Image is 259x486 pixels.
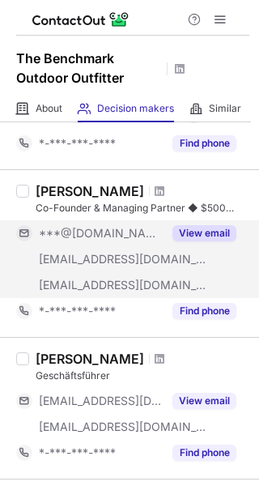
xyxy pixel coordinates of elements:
div: Geschäftsführer [36,369,249,383]
span: About [36,102,62,115]
span: [EMAIL_ADDRESS][DOMAIN_NAME] [39,420,207,434]
span: Similar [209,102,241,115]
span: [EMAIL_ADDRESS][DOMAIN_NAME] [39,394,163,408]
span: [EMAIL_ADDRESS][DOMAIN_NAME] [39,252,207,266]
button: Reveal Button [172,135,236,151]
span: [EMAIL_ADDRESS][DOMAIN_NAME] [39,278,207,292]
h1: The Benchmark Outdoor Outfitter [16,49,162,87]
div: [PERSON_NAME] [36,183,144,199]
button: Reveal Button [172,303,236,319]
img: ContactOut v5.3.10 [32,10,129,29]
span: ***@[DOMAIN_NAME] [39,226,163,241]
span: Decision makers [97,102,174,115]
div: Co-Founder & Managing Partner ◆ $500 Million AUM ◆ 12 Portfolio Companies [36,201,249,215]
button: Reveal Button [172,393,236,409]
button: Reveal Button [172,445,236,461]
div: [PERSON_NAME] [36,351,144,367]
button: Reveal Button [172,225,236,241]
